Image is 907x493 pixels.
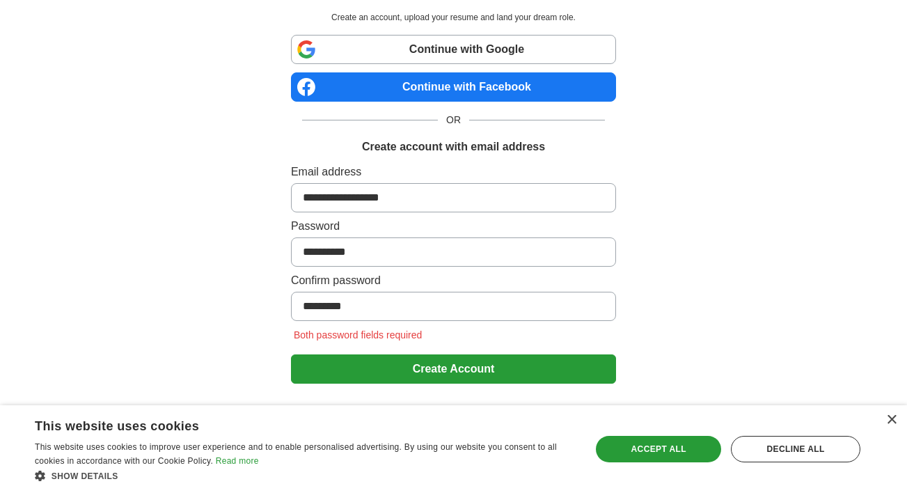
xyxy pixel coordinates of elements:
[886,415,897,425] div: Close
[291,164,616,180] label: Email address
[291,218,616,235] label: Password
[294,11,613,24] p: Create an account, upload your resume and land your dream role.
[216,456,259,466] a: Read more, opens a new window
[291,35,616,64] a: Continue with Google
[731,436,860,462] div: Decline all
[35,469,574,483] div: Show details
[35,414,539,435] div: This website uses cookies
[291,272,616,289] label: Confirm password
[438,113,469,127] span: OR
[291,72,616,102] a: Continue with Facebook
[52,471,118,481] span: Show details
[596,436,721,462] div: Accept all
[35,442,557,466] span: This website uses cookies to improve user experience and to enable personalised advertising. By u...
[291,329,425,341] span: Both password fields required
[362,139,545,155] h1: Create account with email address
[291,354,616,384] button: Create Account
